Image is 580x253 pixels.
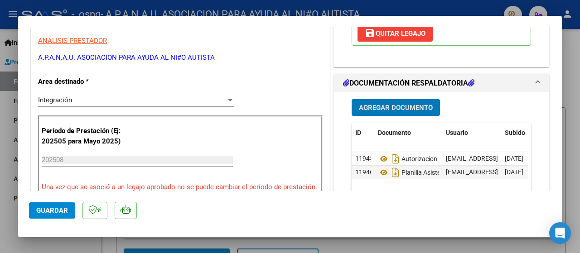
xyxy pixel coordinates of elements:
[334,74,549,92] mat-expansion-panel-header: DOCUMENTACIÓN RESPALDATORIA
[355,155,373,162] span: 11945
[359,104,433,112] span: Agregar Documento
[378,129,411,136] span: Documento
[374,123,442,143] datatable-header-cell: Documento
[38,96,72,104] span: Integración
[42,126,125,146] p: Período de Prestación (Ej: 202505 para Mayo 2025)
[38,76,123,87] p: Area destinado *
[446,168,579,176] span: [EMAIL_ADDRESS][DOMAIN_NAME] - - APANAU
[355,168,373,176] span: 11946
[365,29,425,38] span: Quitar Legajo
[442,123,501,143] datatable-header-cell: Usuario
[378,155,437,162] span: Autorizacion
[365,28,376,38] mat-icon: save
[505,155,523,162] span: [DATE]
[352,123,374,143] datatable-header-cell: ID
[38,53,323,63] p: A.P.A.N.A.U. ASOCIACION PARA AYUDA AL NI#O AUTISTA
[352,99,440,116] button: Agregar Documento
[446,129,468,136] span: Usuario
[38,37,107,45] span: ANALISIS PRESTADOR
[390,165,401,180] i: Descargar documento
[505,168,523,176] span: [DATE]
[29,202,75,219] button: Guardar
[378,169,452,176] span: Planilla Asistencia
[36,206,68,215] span: Guardar
[501,123,546,143] datatable-header-cell: Subido
[42,182,319,192] p: Una vez que se asoció a un legajo aprobado no se puede cambiar el período de prestación.
[446,155,579,162] span: [EMAIL_ADDRESS][DOMAIN_NAME] - - APANAU
[549,222,571,244] div: Open Intercom Messenger
[355,129,361,136] span: ID
[390,152,401,166] i: Descargar documento
[358,25,433,42] button: Quitar Legajo
[343,78,474,89] h1: DOCUMENTACIÓN RESPALDATORIA
[505,129,525,136] span: Subido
